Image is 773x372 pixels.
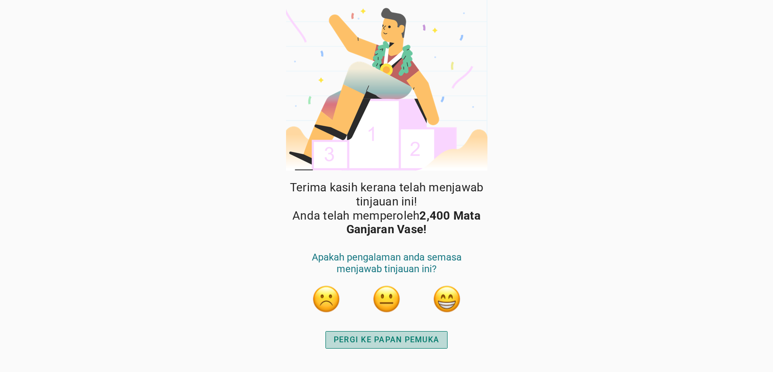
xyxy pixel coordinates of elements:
span: Anda telah memperoleh [285,209,489,237]
div: Apakah pengalaman anda semasa menjawab tinjauan ini? [296,251,477,284]
button: PERGI KE PAPAN PEMUKA [325,331,448,349]
span: Terima kasih kerana telah menjawab tinjauan ini! [285,181,489,209]
div: PERGI KE PAPAN PEMUKA [334,334,439,346]
strong: 2,400 Mata Ganjaran Vase! [346,209,481,237]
